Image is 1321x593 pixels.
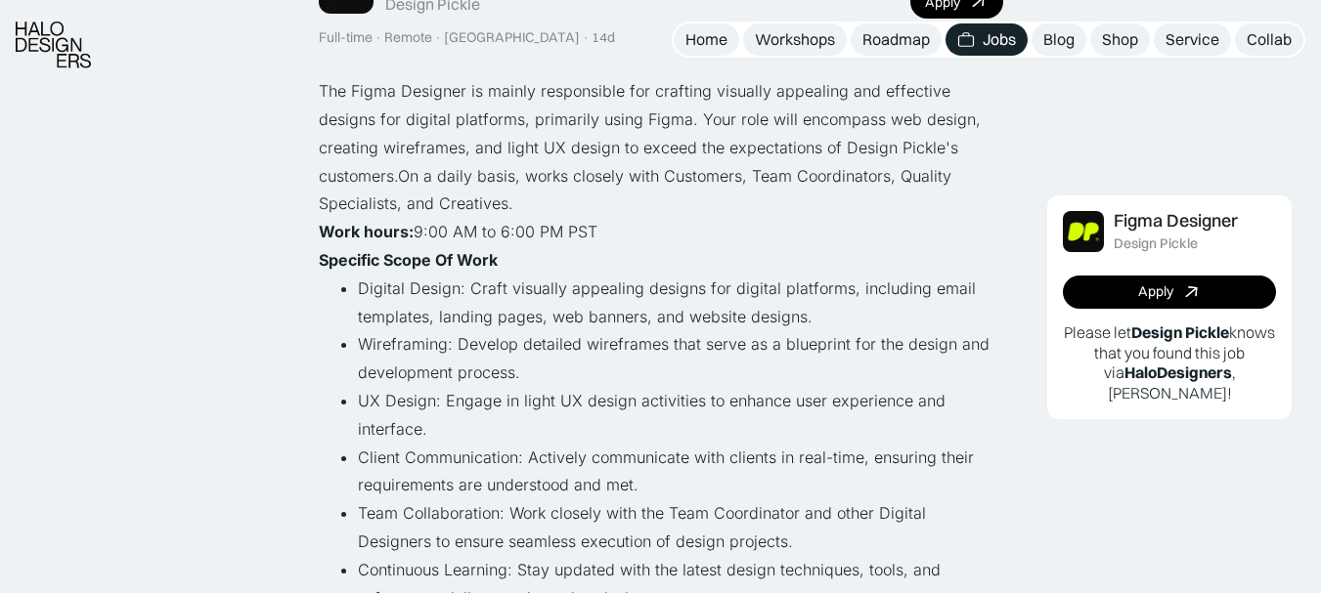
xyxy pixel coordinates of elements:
a: Blog [1032,23,1086,56]
a: Shop [1090,23,1150,56]
img: Job Image [1063,211,1104,252]
strong: Specific Scope Of Work [319,250,498,270]
p: Please let knows that you found this job via , [PERSON_NAME]! [1063,322,1276,403]
a: Service [1154,23,1231,56]
div: Workshops [755,29,835,50]
a: Roadmap [851,23,942,56]
div: Figma Designer [1114,211,1238,232]
div: Service [1166,29,1219,50]
a: Collab [1235,23,1303,56]
div: Roadmap [862,29,930,50]
a: Workshops [743,23,847,56]
div: Remote [384,29,432,46]
div: 14d [592,29,615,46]
div: [GEOGRAPHIC_DATA] [444,29,580,46]
li: Team Collaboration: Work closely with the Team Coordinator and other Digital Designers to ensure ... [358,499,1003,556]
div: Full-time [319,29,373,46]
div: Shop [1102,29,1138,50]
div: Apply [1138,284,1173,301]
li: Client Communication: Actively communicate with clients in real-time, ensuring their requirements... [358,444,1003,500]
div: · [374,29,382,46]
li: Digital Design: Craft visually appealing designs for digital platforms, including email templates... [358,275,1003,331]
p: The Figma Designer is mainly responsible for crafting visually appealing and effective designs fo... [319,77,1003,218]
a: Apply [1063,275,1276,309]
div: Collab [1247,29,1292,50]
li: UX Design: Engage in light UX design activities to enhance user experience and interface. [358,387,1003,444]
li: Wireframing: Develop detailed wireframes that serve as a blueprint for the design and development... [358,330,1003,387]
div: · [434,29,442,46]
p: ‍ 9:00 AM to 6:00 PM PST [319,218,1003,246]
a: Home [674,23,739,56]
div: Jobs [983,29,1016,50]
p: ‍ [319,246,1003,275]
div: Home [685,29,727,50]
div: Design Pickle [1114,235,1198,252]
a: Jobs [946,23,1028,56]
b: Design Pickle [1131,322,1229,342]
div: · [582,29,590,46]
b: HaloDesigners [1124,363,1232,383]
div: Blog [1043,29,1075,50]
strong: Work hours: [319,222,414,241]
